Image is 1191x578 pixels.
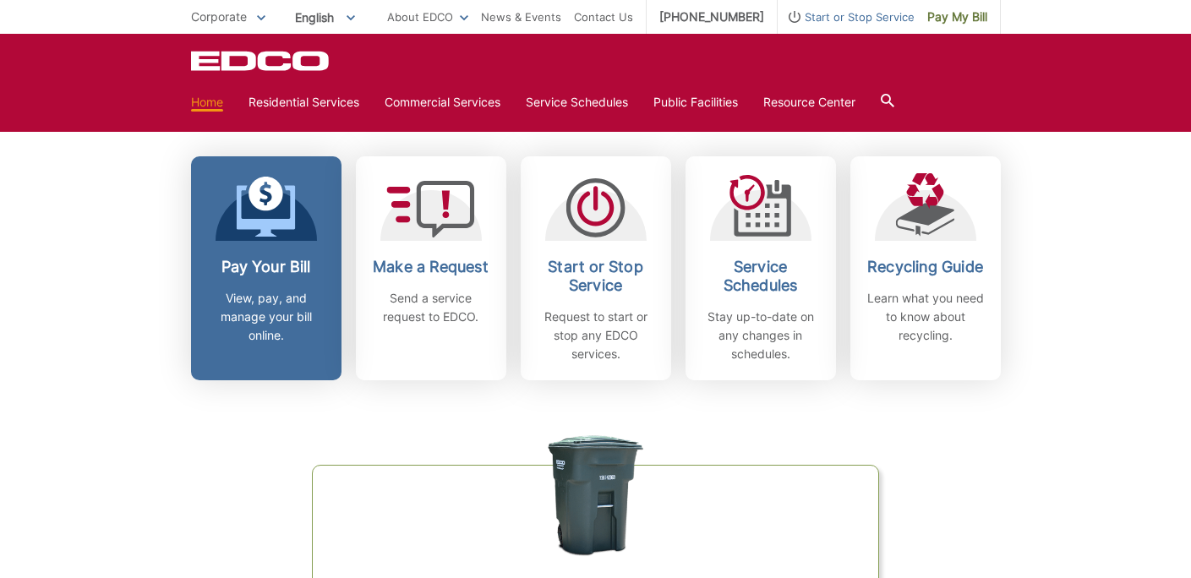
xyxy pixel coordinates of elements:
span: English [282,3,368,31]
h2: Service Schedules [698,258,823,295]
p: Send a service request to EDCO. [369,289,494,326]
a: Residential Services [249,93,359,112]
p: Request to start or stop any EDCO services. [533,308,658,363]
span: Pay My Bill [927,8,987,26]
h2: Pay Your Bill [204,258,329,276]
a: Recycling Guide Learn what you need to know about recycling. [850,156,1001,380]
a: Resource Center [763,93,855,112]
p: Stay up-to-date on any changes in schedules. [698,308,823,363]
a: Service Schedules [526,93,628,112]
p: View, pay, and manage your bill online. [204,289,329,345]
a: Contact Us [574,8,633,26]
h2: Start or Stop Service [533,258,658,295]
h2: Make a Request [369,258,494,276]
a: EDCD logo. Return to the homepage. [191,51,331,71]
a: Public Facilities [653,93,738,112]
a: About EDCO [387,8,468,26]
span: Corporate [191,9,247,24]
a: Make a Request Send a service request to EDCO. [356,156,506,380]
p: Learn what you need to know about recycling. [863,289,988,345]
a: Commercial Services [385,93,500,112]
a: Pay Your Bill View, pay, and manage your bill online. [191,156,341,380]
a: Service Schedules Stay up-to-date on any changes in schedules. [686,156,836,380]
a: News & Events [481,8,561,26]
a: Home [191,93,223,112]
h2: Recycling Guide [863,258,988,276]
